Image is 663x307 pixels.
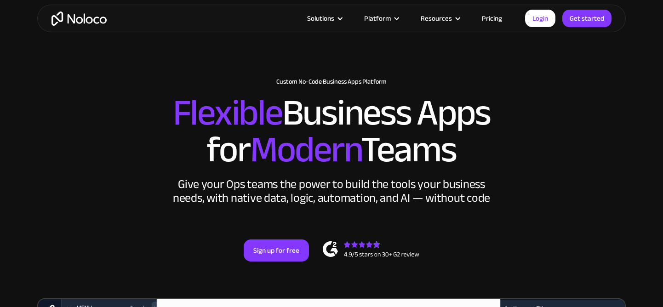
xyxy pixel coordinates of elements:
[296,12,353,24] div: Solutions
[250,115,361,184] span: Modern
[46,78,617,85] h1: Custom No-Code Business Apps Platform
[173,79,282,147] span: Flexible
[307,12,334,24] div: Solutions
[470,12,514,24] a: Pricing
[171,177,492,205] div: Give your Ops teams the power to build the tools your business needs, with native data, logic, au...
[364,12,391,24] div: Platform
[244,239,309,262] a: Sign up for free
[46,95,617,168] h2: Business Apps for Teams
[421,12,452,24] div: Resources
[562,10,612,27] a: Get started
[353,12,409,24] div: Platform
[51,11,107,26] a: home
[525,10,555,27] a: Login
[409,12,470,24] div: Resources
